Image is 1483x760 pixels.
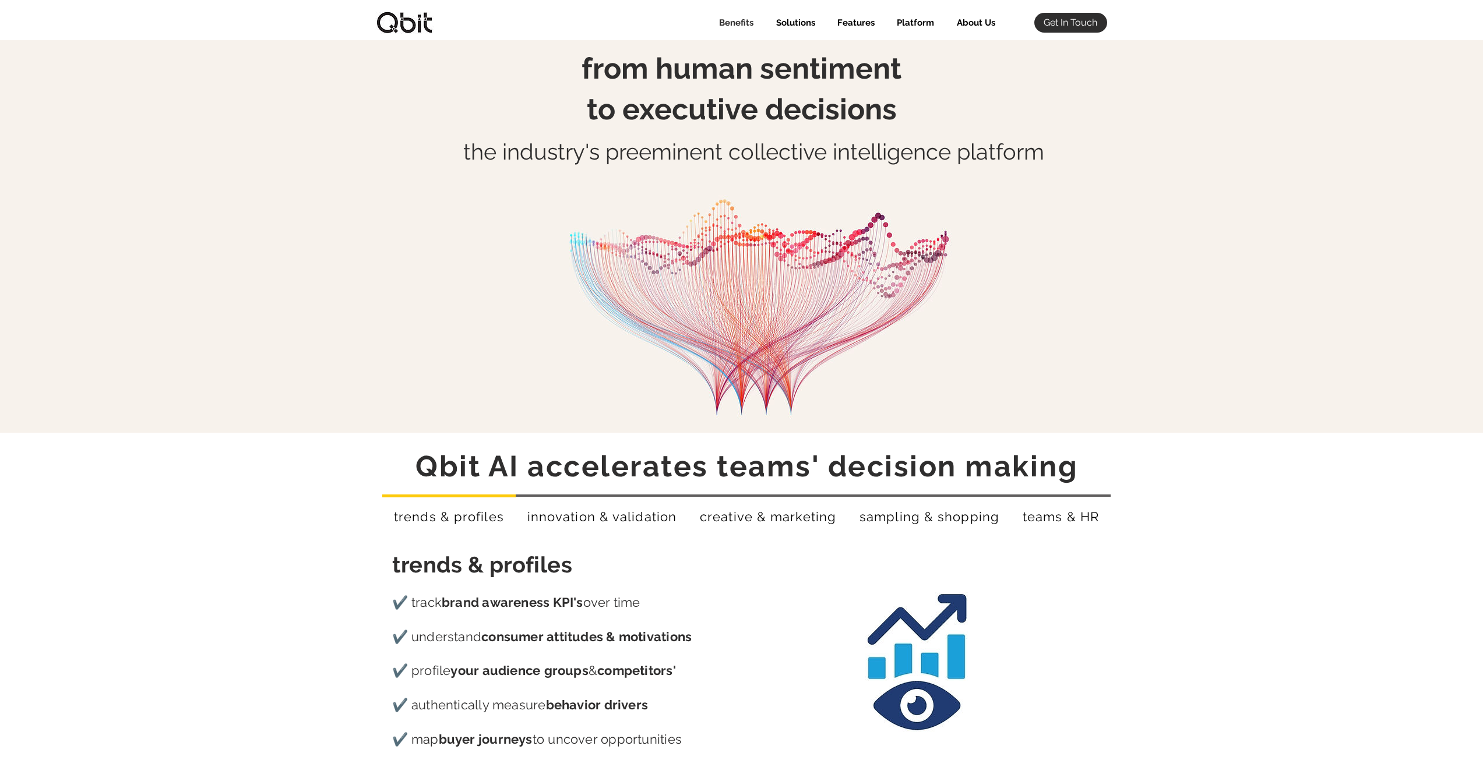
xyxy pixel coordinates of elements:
span: Get In Touch [1044,16,1097,29]
span: buyer journeys [439,731,533,747]
a: Benefits [705,13,762,33]
iframe: Chat Widget [1425,704,1483,760]
span: ✔️ understand [392,629,482,644]
span: ✔️ track [392,595,442,610]
span: Qbit AI accelerates teams' decision making [415,449,1078,483]
span: behavior drivers [546,697,649,712]
span: your audience groups [450,663,588,678]
p: Solutions [770,13,821,33]
span: ✔️ profile [392,663,451,678]
p: Features [832,13,880,33]
span: the industry's preeminent collective intelligence platform [463,139,1044,165]
p: Benefits [713,13,759,33]
a: About Us [943,13,1004,33]
p: About Us [951,13,1001,33]
span: ✔️ authentically measure [392,697,546,712]
span: teams & HR [1023,509,1099,524]
span: ✔️ map [392,731,439,747]
span: to uncover opportunities [533,731,682,747]
p: Platform [891,13,940,33]
div: Solutions [762,13,824,33]
span: innovation & validation [527,509,677,524]
div: Platform [883,13,943,33]
span: sampling & shopping [859,509,999,524]
span: consumer attitudes & motivations [481,629,692,644]
img: Icon_Trends.jpg [823,560,1016,752]
a: Get In Touch [1034,13,1107,33]
span: & [589,663,597,678]
span: creative & marketing [700,509,836,524]
span: from human sentiment to executive decisions [582,51,901,126]
span: trends & profiles [392,552,572,578]
span: trends & profiles [394,509,504,524]
img: qbitlogo-border.jpg [375,12,434,34]
div: Features [824,13,883,33]
div: Widget de chat [1425,704,1483,760]
span: brand awareness KPI's [442,595,583,610]
nav: Site [705,13,1004,33]
img: Benefits_Hero.jpg [532,167,975,433]
span: over time [583,595,640,610]
span: competitors' [597,663,676,678]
